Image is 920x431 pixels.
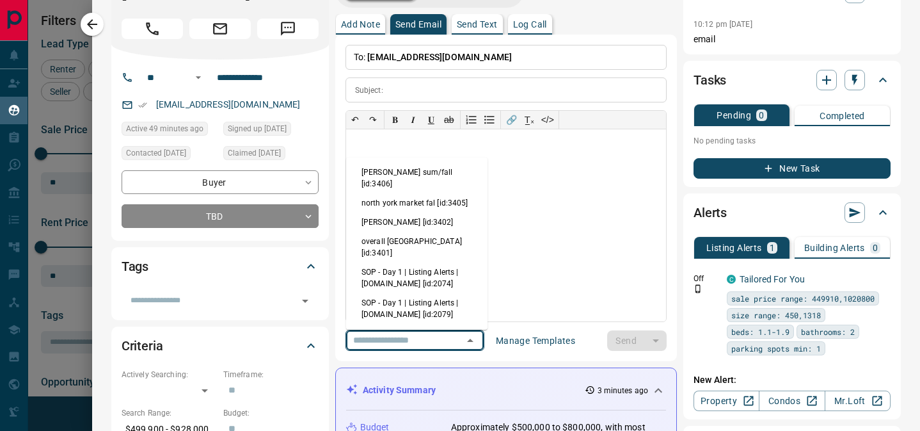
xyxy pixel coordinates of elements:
[457,20,498,29] p: Send Text
[461,332,479,350] button: Close
[156,99,301,110] a: [EMAIL_ADDRESS][DOMAIN_NAME]
[694,20,752,29] p: 10:12 pm [DATE]
[126,147,186,159] span: Contacted [DATE]
[355,85,383,96] p: Subject:
[873,243,878,252] p: 0
[740,274,805,284] a: Tailored For You
[521,111,539,129] button: T̲ₓ
[694,131,891,150] p: No pending tasks
[539,111,557,129] button: </>
[731,325,789,338] span: beds: 1.1-1.9
[694,273,719,284] p: Off
[346,324,488,366] li: SOP - Day 3 | Enhanced Demographic | [DOMAIN_NAME] [id:2075]
[122,407,217,419] p: Search Range:
[440,111,458,129] button: ab
[122,369,217,380] p: Actively Searching:
[731,309,821,321] span: size range: 450,1318
[346,378,666,402] div: Activity Summary3 minutes ago
[820,111,865,120] p: Completed
[801,325,855,338] span: bathrooms: 2
[122,251,319,282] div: Tags
[513,20,547,29] p: Log Call
[345,45,667,70] p: To:
[223,146,319,164] div: Sun Sep 14 2025
[346,163,488,193] li: [PERSON_NAME] sum/fall [id:3406]
[223,407,319,419] p: Budget:
[717,111,751,120] p: Pending
[422,111,440,129] button: 𝐔
[296,292,314,310] button: Open
[694,158,891,179] button: New Task
[428,115,434,125] span: 𝐔
[488,330,583,351] button: Manage Templates
[122,204,319,228] div: TBD
[694,70,726,90] h2: Tasks
[480,111,498,129] button: Bullet list
[223,369,319,380] p: Timeframe:
[346,293,488,324] li: SOP - Day 1 | Listing Alerts | [DOMAIN_NAME] [id:2079]
[126,122,203,135] span: Active 49 minutes ago
[223,122,319,140] div: Sun Aug 24 2025
[444,115,454,125] s: ab
[607,330,667,351] div: split button
[694,391,759,411] a: Property
[694,33,891,46] p: email
[367,52,512,62] span: [EMAIL_ADDRESS][DOMAIN_NAME]
[122,19,183,39] span: Call
[122,330,319,361] div: Criteria
[122,170,319,194] div: Buyer
[363,384,436,397] p: Activity Summary
[694,373,891,387] p: New Alert:
[346,232,488,263] li: overall [GEOGRAPHIC_DATA] [id:3401]
[138,101,147,110] svg: Email Verified
[395,20,441,29] p: Send Email
[694,65,891,95] div: Tasks
[694,202,727,223] h2: Alerts
[503,111,521,129] button: 🔗
[759,111,764,120] p: 0
[598,385,648,396] p: 3 minutes ago
[694,197,891,228] div: Alerts
[122,256,148,277] h2: Tags
[346,213,488,232] li: [PERSON_NAME] [id:3402]
[463,111,480,129] button: Numbered list
[122,122,217,140] div: Mon Sep 15 2025
[228,122,287,135] span: Signed up [DATE]
[731,292,875,305] span: sale price range: 449910,1020800
[770,243,775,252] p: 1
[804,243,865,252] p: Building Alerts
[228,147,281,159] span: Claimed [DATE]
[122,146,217,164] div: Sun Sep 14 2025
[257,19,319,39] span: Message
[386,111,404,129] button: 𝐁
[404,111,422,129] button: 𝑰
[191,70,206,85] button: Open
[189,19,251,39] span: Email
[346,193,488,213] li: north york market fal [id:3405]
[759,391,825,411] a: Condos
[706,243,762,252] p: Listing Alerts
[825,391,891,411] a: Mr.Loft
[346,263,488,293] li: SOP - Day 1 | Listing Alerts | [DOMAIN_NAME] [id:2074]
[364,111,382,129] button: ↷
[694,284,702,293] svg: Push Notification Only
[727,275,736,284] div: condos.ca
[346,111,364,129] button: ↶
[731,342,821,355] span: parking spots min: 1
[122,336,163,356] h2: Criteria
[341,20,380,29] p: Add Note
